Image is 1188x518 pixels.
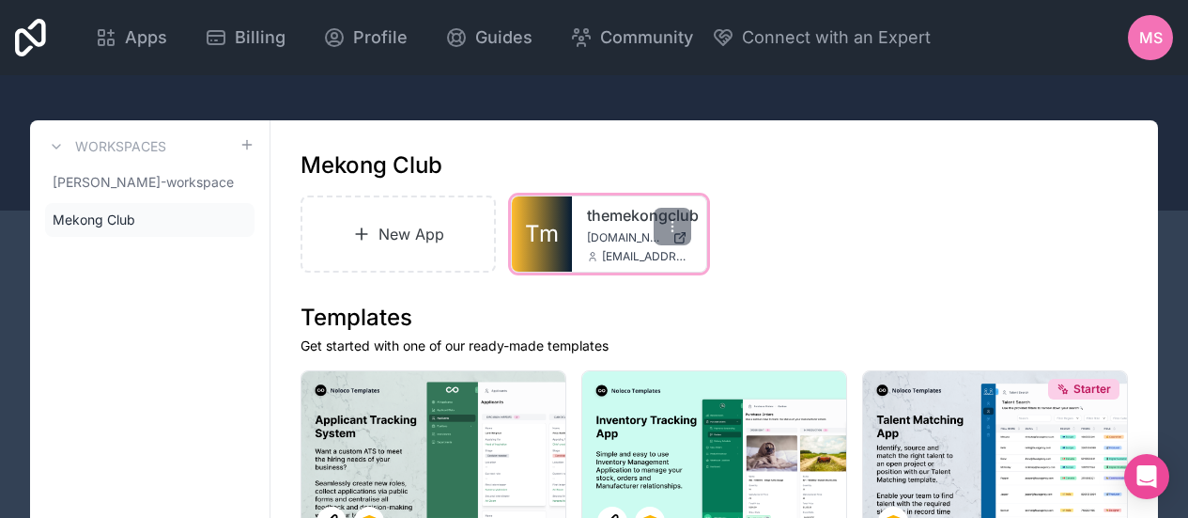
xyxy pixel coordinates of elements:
a: Workspaces [45,135,166,158]
span: MS [1139,26,1163,49]
div: Open Intercom Messenger [1124,454,1169,499]
h1: Templates [301,303,1128,333]
span: [DOMAIN_NAME] [587,230,664,245]
a: [DOMAIN_NAME] [587,230,690,245]
a: Guides [430,17,548,58]
a: Billing [190,17,301,58]
a: themekongclub [587,204,690,227]
span: Mekong Club [53,211,135,229]
span: Profile [353,24,408,51]
span: Community [600,24,693,51]
p: Get started with one of our ready-made templates [301,337,1128,355]
a: Profile [308,17,423,58]
a: Community [555,17,708,58]
a: [PERSON_NAME]-workspace [45,165,255,199]
span: Apps [125,24,167,51]
button: Connect with an Expert [712,24,931,51]
span: Tm [525,219,559,249]
a: Mekong Club [45,203,255,237]
span: Billing [235,24,285,51]
h3: Workspaces [75,137,166,156]
span: Connect with an Expert [742,24,931,51]
a: Tm [512,196,572,272]
a: Apps [80,17,182,58]
span: Starter [1073,382,1111,397]
span: Guides [475,24,532,51]
span: [PERSON_NAME]-workspace [53,173,234,192]
h1: Mekong Club [301,150,442,181]
a: New App [301,196,496,273]
span: [EMAIL_ADDRESS][DOMAIN_NAME] [602,249,690,264]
